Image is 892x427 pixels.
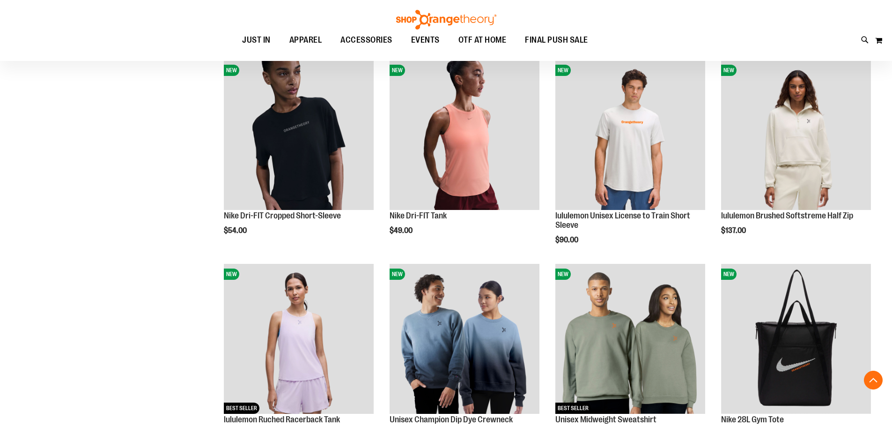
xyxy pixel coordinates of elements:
img: lululemon Ruched Racerback Tank [224,264,374,414]
a: lululemon Brushed Softstreme Half ZipNEW [721,60,871,211]
div: product [219,55,378,259]
a: Nike Dri-FIT Cropped Short-SleeveNEW [224,60,374,211]
a: Nike 28L Gym Tote [721,415,784,424]
img: Unisex Champion Dip Dye Crewneck [390,264,539,414]
a: JUST IN [233,30,280,51]
span: BEST SELLER [224,403,259,414]
img: lululemon Unisex License to Train Short Sleeve [555,60,705,210]
a: lululemon Unisex License to Train Short Sleeve [555,211,690,230]
a: EVENTS [402,30,449,51]
img: Nike Dri-FIT Cropped Short-Sleeve [224,60,374,210]
a: Nike 28L Gym ToteNEW [721,264,871,415]
span: ACCESSORIES [340,30,392,51]
span: NEW [555,65,571,76]
span: $137.00 [721,226,747,235]
span: $54.00 [224,226,248,235]
a: Unisex Champion Dip Dye Crewneck [390,415,513,424]
a: FINAL PUSH SALE [516,30,597,51]
span: FINAL PUSH SALE [525,30,588,51]
div: product [716,55,876,259]
span: NEW [721,269,737,280]
a: lululemon Unisex License to Train Short SleeveNEW [555,60,705,211]
img: Nike Dri-FIT Tank [390,60,539,210]
a: lululemon Ruched Racerback TankNEWBEST SELLER [224,264,374,415]
a: OTF AT HOME [449,30,516,51]
span: JUST IN [242,30,271,51]
span: BEST SELLER [555,403,591,414]
span: $90.00 [555,236,580,244]
span: NEW [224,65,239,76]
span: OTF AT HOME [458,30,507,51]
a: Unisex Midweight Sweatshirt [555,415,656,424]
span: NEW [390,269,405,280]
a: Unisex Midweight SweatshirtNEWBEST SELLER [555,264,705,415]
span: NEW [721,65,737,76]
img: Unisex Midweight Sweatshirt [555,264,705,414]
span: NEW [224,269,239,280]
a: Unisex Champion Dip Dye CrewneckNEW [390,264,539,415]
span: APPAREL [289,30,322,51]
button: Back To Top [864,371,883,390]
span: NEW [555,269,571,280]
span: $49.00 [390,226,414,235]
a: ACCESSORIES [331,30,402,51]
img: Nike 28L Gym Tote [721,264,871,414]
a: Nike Dri-FIT TankNEW [390,60,539,211]
div: product [551,55,710,268]
a: lululemon Ruched Racerback Tank [224,415,340,424]
span: EVENTS [411,30,440,51]
a: lululemon Brushed Softstreme Half Zip [721,211,853,220]
a: APPAREL [280,30,332,51]
a: Nike Dri-FIT Tank [390,211,447,220]
div: product [385,55,544,259]
img: lululemon Brushed Softstreme Half Zip [721,60,871,210]
span: NEW [390,65,405,76]
img: Shop Orangetheory [395,10,498,30]
a: Nike Dri-FIT Cropped Short-Sleeve [224,211,341,220]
